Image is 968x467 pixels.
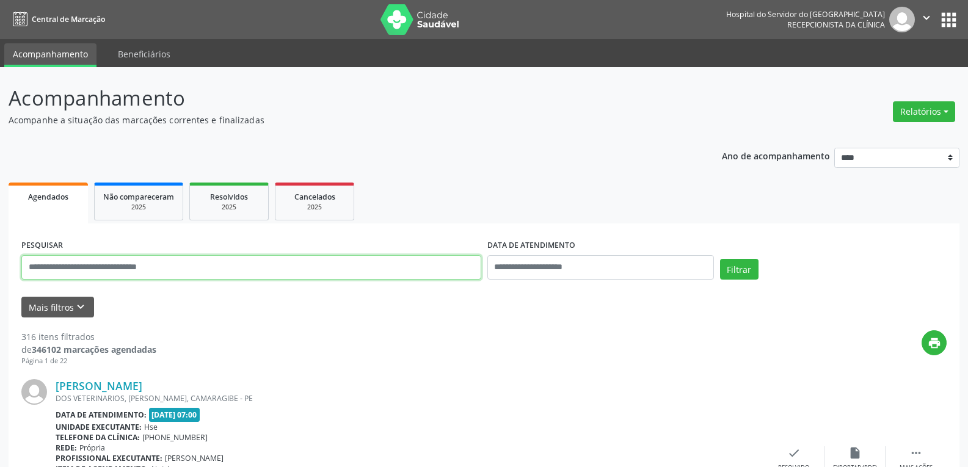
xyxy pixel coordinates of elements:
a: Beneficiários [109,43,179,65]
div: 2025 [284,203,345,212]
button: Relatórios [893,101,955,122]
span: Cancelados [294,192,335,202]
span: Central de Marcação [32,14,105,24]
a: [PERSON_NAME] [56,379,142,393]
div: Hospital do Servidor do [GEOGRAPHIC_DATA] [726,9,885,20]
img: img [889,7,915,32]
div: 2025 [103,203,174,212]
div: DOS VETERINARIOS, [PERSON_NAME], CAMARAGIBE - PE [56,393,763,404]
b: Data de atendimento: [56,410,147,420]
span: Própria [79,443,105,453]
p: Ano de acompanhamento [722,148,830,163]
span: [DATE] 07:00 [149,408,200,422]
button:  [915,7,938,32]
i: keyboard_arrow_down [74,300,87,314]
button: apps [938,9,959,31]
b: Unidade executante: [56,422,142,432]
span: [PERSON_NAME] [165,453,224,463]
i: check [787,446,801,460]
strong: 346102 marcações agendadas [32,344,156,355]
i: insert_drive_file [848,446,862,460]
a: Acompanhamento [4,43,96,67]
p: Acompanhe a situação das marcações correntes e finalizadas [9,114,674,126]
div: de [21,343,156,356]
button: Filtrar [720,259,759,280]
b: Telefone da clínica: [56,432,140,443]
b: Profissional executante: [56,453,162,463]
i: print [928,336,941,350]
span: Resolvidos [210,192,248,202]
div: 316 itens filtrados [21,330,156,343]
label: PESQUISAR [21,236,63,255]
p: Acompanhamento [9,83,674,114]
span: Recepcionista da clínica [787,20,885,30]
img: img [21,379,47,405]
button: Mais filtroskeyboard_arrow_down [21,297,94,318]
button: print [922,330,947,355]
i:  [920,11,933,24]
i:  [909,446,923,460]
span: Não compareceram [103,192,174,202]
div: 2025 [198,203,260,212]
b: Rede: [56,443,77,453]
span: Hse [144,422,158,432]
a: Central de Marcação [9,9,105,29]
span: Agendados [28,192,68,202]
span: [PHONE_NUMBER] [142,432,208,443]
label: DATA DE ATENDIMENTO [487,236,575,255]
div: Página 1 de 22 [21,356,156,366]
